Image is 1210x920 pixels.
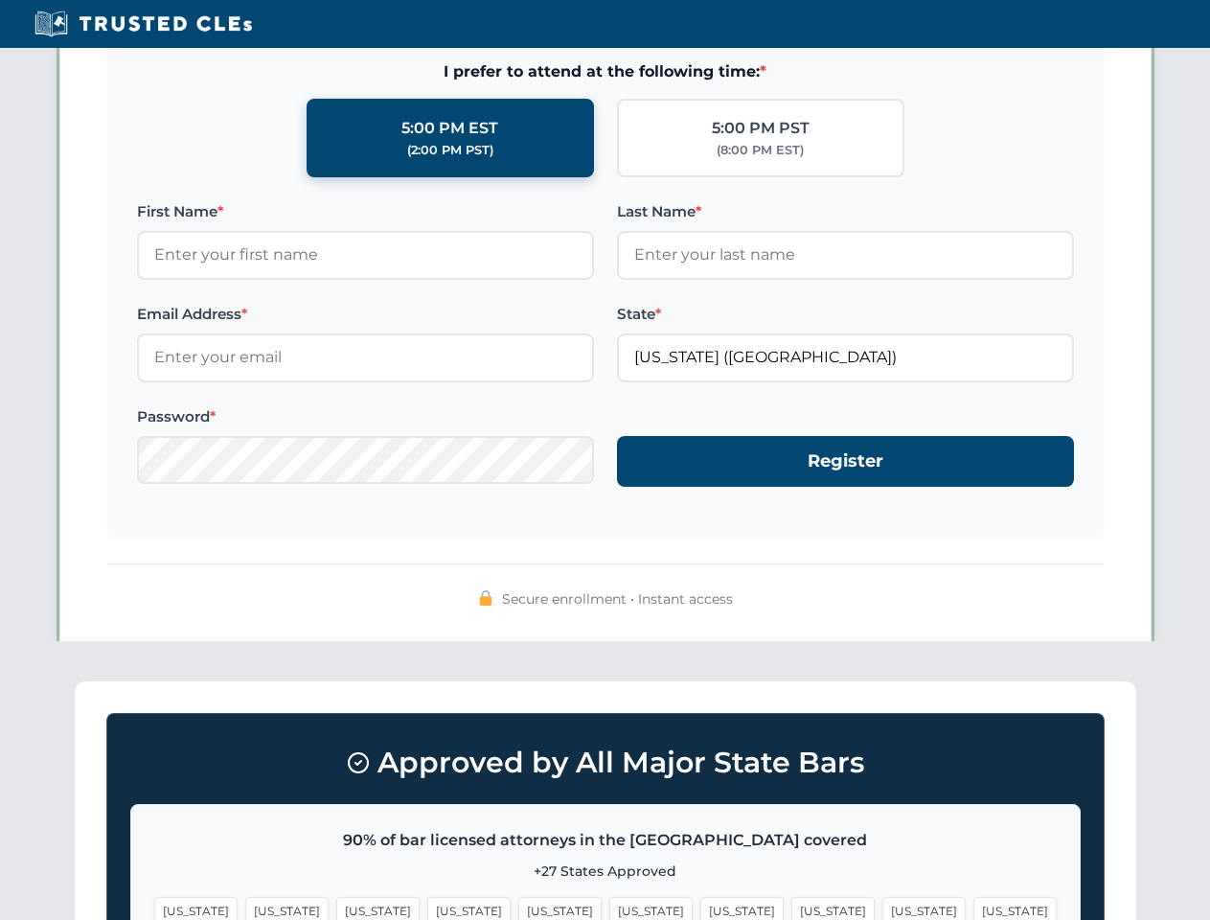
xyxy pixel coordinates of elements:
[712,116,810,141] div: 5:00 PM PST
[617,436,1074,487] button: Register
[478,590,493,606] img: 🔒
[130,737,1081,789] h3: Approved by All Major State Bars
[154,861,1057,882] p: +27 States Approved
[154,828,1057,853] p: 90% of bar licensed attorneys in the [GEOGRAPHIC_DATA] covered
[717,141,804,160] div: (8:00 PM EST)
[617,231,1074,279] input: Enter your last name
[617,303,1074,326] label: State
[137,59,1074,84] span: I prefer to attend at the following time:
[407,141,493,160] div: (2:00 PM PST)
[137,405,594,428] label: Password
[137,303,594,326] label: Email Address
[137,200,594,223] label: First Name
[137,231,594,279] input: Enter your first name
[29,10,258,38] img: Trusted CLEs
[617,333,1074,381] input: Florida (FL)
[502,588,733,609] span: Secure enrollment • Instant access
[617,200,1074,223] label: Last Name
[401,116,498,141] div: 5:00 PM EST
[137,333,594,381] input: Enter your email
